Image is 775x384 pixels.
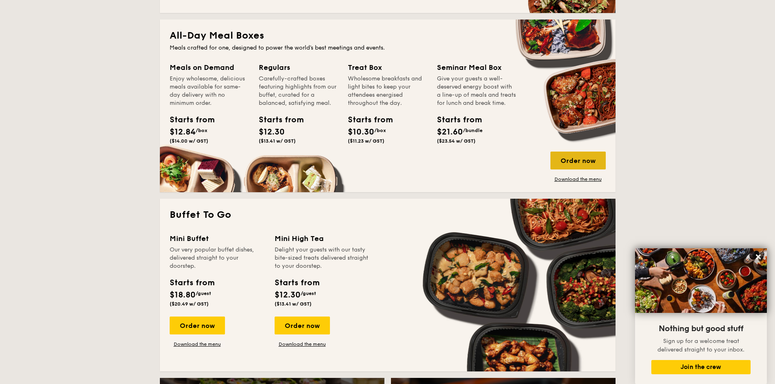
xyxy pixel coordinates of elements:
[348,62,427,73] div: Treat Box
[437,62,516,73] div: Seminar Meal Box
[348,75,427,107] div: Wholesome breakfasts and light bites to keep your attendees energised throughout the day.
[196,291,211,296] span: /guest
[348,127,374,137] span: $10.30
[550,176,606,182] a: Download the menu
[196,128,207,133] span: /box
[170,75,249,107] div: Enjoy wholesome, delicious meals available for same-day delivery with no minimum order.
[170,62,249,73] div: Meals on Demand
[437,127,463,137] span: $21.60
[170,233,265,244] div: Mini Buffet
[170,208,606,221] h2: Buffet To Go
[259,138,296,144] span: ($13.41 w/ GST)
[275,246,370,270] div: Delight your guests with our tasty bite-sized treats delivered straight to your doorstep.
[259,62,338,73] div: Regulars
[275,317,330,334] div: Order now
[170,138,208,144] span: ($14.00 w/ GST)
[275,277,319,289] div: Starts from
[348,114,384,126] div: Starts from
[170,317,225,334] div: Order now
[437,138,476,144] span: ($23.54 w/ GST)
[659,324,743,334] span: Nothing but good stuff
[170,114,206,126] div: Starts from
[550,152,606,169] div: Order now
[437,75,516,107] div: Give your guests a well-deserved energy boost with a line-up of meals and treats for lunch and br...
[651,360,751,374] button: Join the crew
[463,128,482,133] span: /bundle
[752,250,765,263] button: Close
[348,138,384,144] span: ($11.23 w/ GST)
[170,277,214,289] div: Starts from
[275,290,301,300] span: $12.30
[437,114,474,126] div: Starts from
[259,114,295,126] div: Starts from
[170,290,196,300] span: $18.80
[374,128,386,133] span: /box
[275,301,312,307] span: ($13.41 w/ GST)
[259,75,338,107] div: Carefully-crafted boxes featuring highlights from our buffet, curated for a balanced, satisfying ...
[170,44,606,52] div: Meals crafted for one, designed to power the world's best meetings and events.
[635,248,767,313] img: DSC07876-Edit02-Large.jpeg
[170,341,225,347] a: Download the menu
[301,291,316,296] span: /guest
[259,127,285,137] span: $12.30
[657,338,744,353] span: Sign up for a welcome treat delivered straight to your inbox.
[170,301,209,307] span: ($20.49 w/ GST)
[275,341,330,347] a: Download the menu
[275,233,370,244] div: Mini High Tea
[170,127,196,137] span: $12.84
[170,246,265,270] div: Our very popular buffet dishes, delivered straight to your doorstep.
[170,29,606,42] h2: All-Day Meal Boxes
